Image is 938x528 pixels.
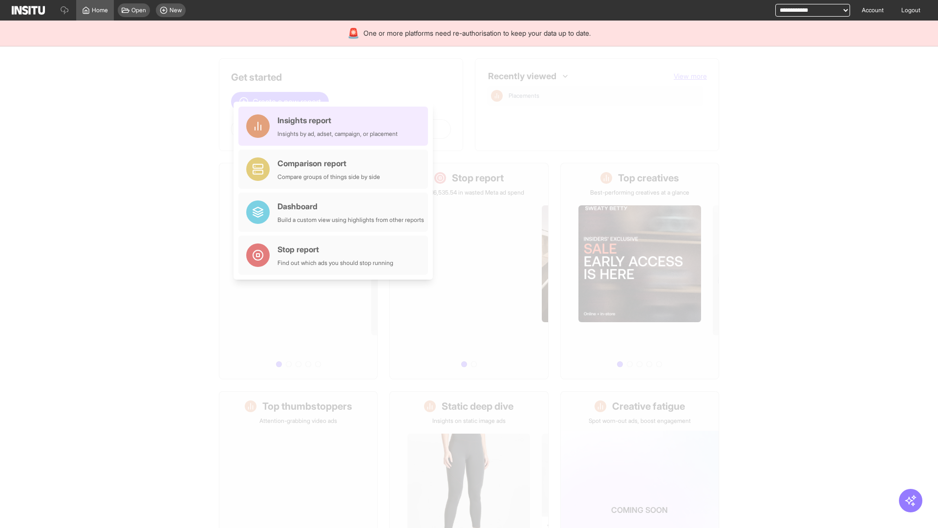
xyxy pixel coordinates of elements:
[277,200,424,212] div: Dashboard
[347,26,360,40] div: 🚨
[277,243,393,255] div: Stop report
[363,28,591,38] span: One or more platforms need re-authorisation to keep your data up to date.
[277,157,380,169] div: Comparison report
[170,6,182,14] span: New
[277,259,393,267] div: Find out which ads you should stop running
[277,114,398,126] div: Insights report
[131,6,146,14] span: Open
[12,6,45,15] img: Logo
[277,173,380,181] div: Compare groups of things side by side
[277,216,424,224] div: Build a custom view using highlights from other reports
[92,6,108,14] span: Home
[277,130,398,138] div: Insights by ad, adset, campaign, or placement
